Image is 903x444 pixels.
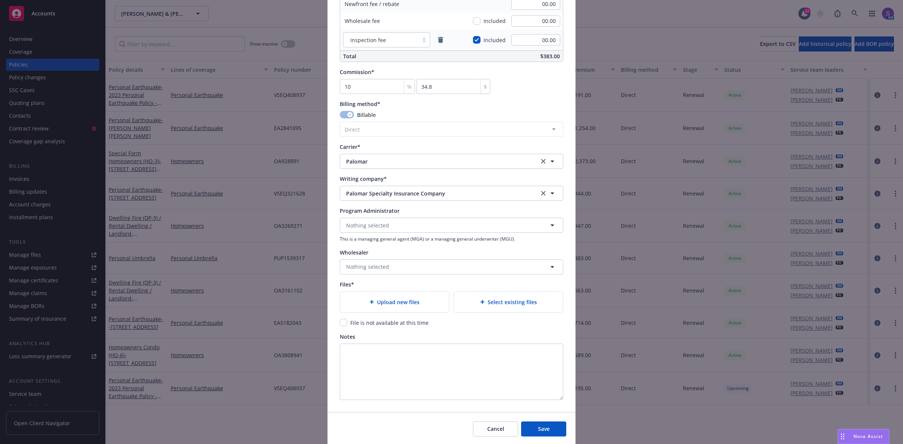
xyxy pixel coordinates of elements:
span: Billing method* [340,100,380,108]
div: Upload new files [340,291,449,313]
input: 0.00 [511,34,560,45]
span: Included [483,36,506,44]
span: % [407,83,412,91]
span: File is not available at this time [350,319,429,326]
button: Palomarclear selection [340,154,563,169]
span: Notes [340,333,355,340]
a: clear selection [539,157,548,166]
span: Upload new files [377,298,420,306]
span: Newfront fee / rebate [345,0,399,8]
span: Nothing selected [346,263,389,271]
span: Wholesaler [340,249,368,256]
button: Save [521,421,566,436]
button: Nothing selected [340,259,563,274]
span: $ [484,83,487,91]
span: Palomar Specialty Insurance Company [346,189,528,197]
span: This is a managing general agent (MGA) or a managing general underwriter (MGU). [340,236,563,242]
span: Inspection fee [347,36,415,44]
span: Inspection fee [350,36,386,44]
div: Select existing files [454,291,563,313]
span: Nothing selected [346,221,389,229]
span: Save [538,425,550,432]
span: Commission* [340,68,374,76]
a: clear selection [539,189,548,198]
div: Billable [340,111,563,119]
span: Billing method*BillableDirect [340,100,563,137]
button: Palomar Specialty Insurance Companyclear selection [340,186,563,201]
span: Select existing files [488,298,537,306]
button: Cancel [473,421,518,436]
span: Total [343,53,356,60]
span: Wholesale fee [345,17,380,24]
span: Included [483,17,506,25]
span: Nova Assist [853,433,883,439]
span: Program Administrator [340,207,400,214]
input: 0.00 [511,15,560,27]
a: remove [436,35,445,44]
span: Palomar [346,158,528,165]
button: Nova Assist [838,429,889,444]
span: Files* [340,281,354,288]
span: Carrier* [340,143,360,150]
div: Drag to move [838,429,847,444]
span: $383.00 [540,53,560,60]
span: Writing company* [340,175,387,182]
span: Cancel [487,425,504,432]
button: Nothing selected [340,218,563,233]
